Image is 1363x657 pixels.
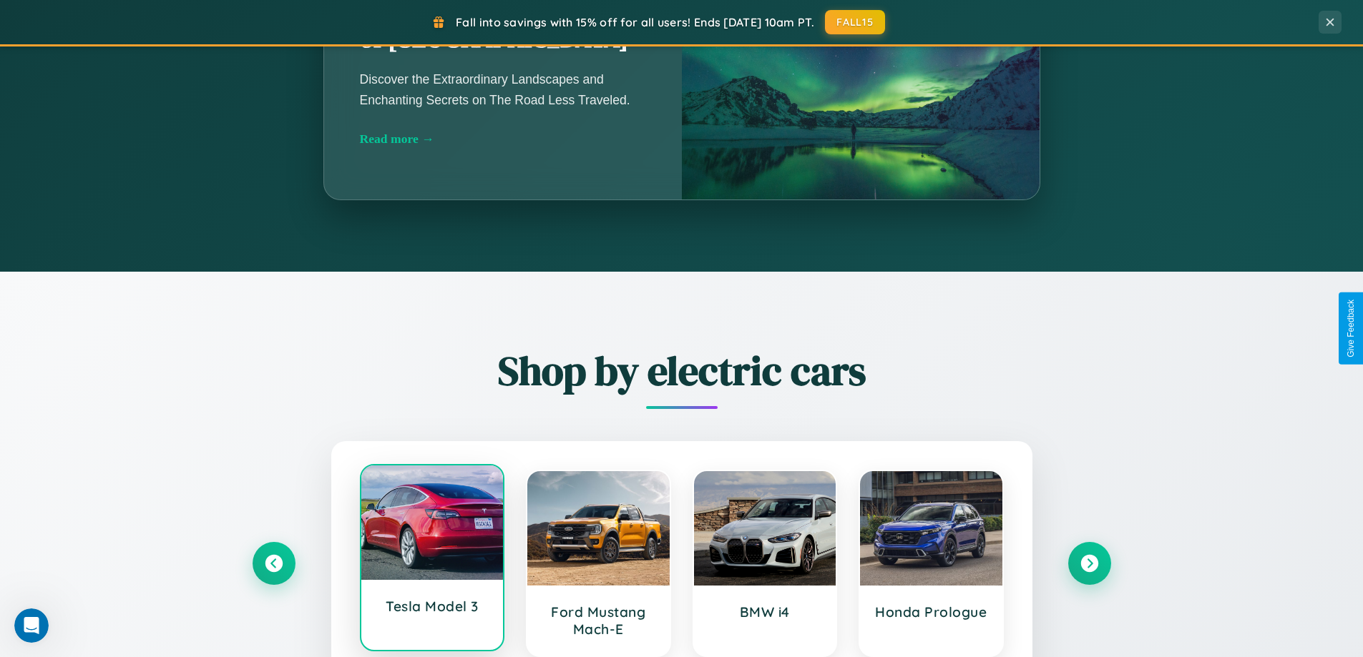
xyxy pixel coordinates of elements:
[542,603,655,638] h3: Ford Mustang Mach-E
[253,343,1111,398] h2: Shop by electric cars
[360,132,646,147] div: Read more →
[376,598,489,615] h3: Tesla Model 3
[14,608,49,643] iframe: Intercom live chat
[825,10,885,34] button: FALL15
[1346,300,1356,357] div: Give Feedback
[360,69,646,109] p: Discover the Extraordinary Landscapes and Enchanting Secrets on The Road Less Traveled.
[708,603,822,621] h3: BMW i4
[874,603,988,621] h3: Honda Prologue
[456,15,814,29] span: Fall into savings with 15% off for all users! Ends [DATE] 10am PT.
